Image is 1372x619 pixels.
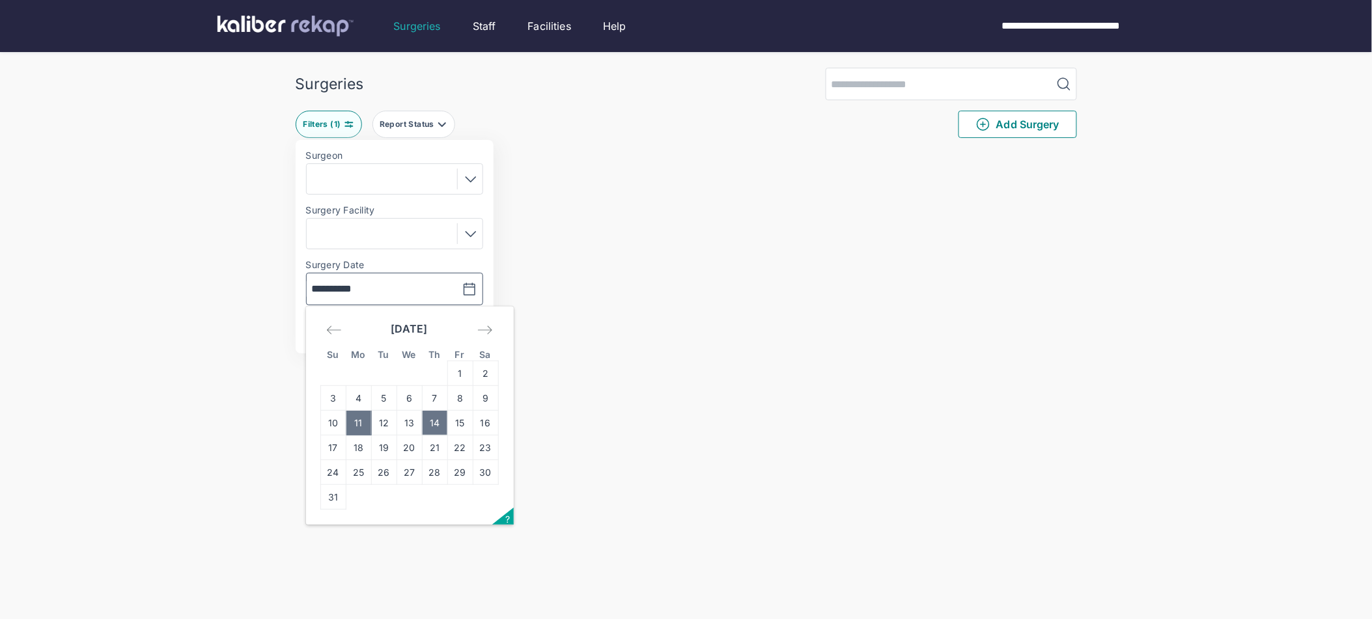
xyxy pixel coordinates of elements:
[296,75,364,93] div: Surgeries
[473,18,496,34] a: Staff
[306,260,483,270] label: Surgery Date
[402,349,416,360] small: We
[473,411,498,435] td: Saturday, August 16, 2025
[397,435,422,460] td: Wednesday, August 20, 2025
[378,349,389,360] small: Tu
[320,435,346,460] td: Sunday, August 17, 2025
[371,435,397,460] td: Tuesday, August 19, 2025
[394,18,441,34] a: Surgeries
[428,349,441,360] small: Th
[506,514,511,525] span: ?
[959,111,1077,138] button: Add Surgery
[447,460,473,485] td: Friday, August 29, 2025
[346,460,371,485] td: Monday, August 25, 2025
[479,349,491,360] small: Sa
[296,111,362,138] button: Filters (1)
[320,485,346,510] td: Sunday, August 31, 2025
[320,460,346,485] td: Sunday, August 24, 2025
[372,111,455,138] button: Report Status
[473,435,498,460] td: Saturday, August 23, 2025
[603,18,626,34] a: Help
[422,460,447,485] td: Thursday, August 28, 2025
[397,460,422,485] td: Wednesday, August 27, 2025
[528,18,572,34] a: Facilities
[473,460,498,485] td: Saturday, August 30, 2025
[1056,76,1072,92] img: MagnifyingGlass.1dc66aab.svg
[346,435,371,460] td: Monday, August 18, 2025
[447,411,473,435] td: Friday, August 15, 2025
[320,318,348,342] div: Move backward to switch to the previous month.
[471,318,499,342] div: Move forward to switch to the next month.
[327,349,339,360] small: Su
[380,119,437,130] div: Report Status
[455,349,465,360] small: Fr
[303,119,343,130] div: Filters ( 1 )
[447,361,473,386] td: Friday, August 1, 2025
[437,119,447,130] img: filter-caret-down-grey.b3560631.svg
[975,117,991,132] img: PlusCircleGreen.5fd88d77.svg
[447,435,473,460] td: Friday, August 22, 2025
[371,386,397,411] td: Tuesday, August 5, 2025
[344,119,354,130] img: faders-horizontal-teal.edb3eaa8.svg
[306,150,483,161] label: Surgeon
[320,386,346,411] td: Sunday, August 3, 2025
[473,386,498,411] td: Saturday, August 9, 2025
[391,322,428,335] strong: [DATE]
[346,386,371,411] td: Monday, August 4, 2025
[975,117,1059,132] span: Add Surgery
[492,508,514,525] button: Open the keyboard shortcuts panel.
[296,148,1077,164] div: 0 entries
[397,386,422,411] td: Wednesday, August 6, 2025
[371,460,397,485] td: Tuesday, August 26, 2025
[397,411,422,435] td: Wednesday, August 13, 2025
[422,435,447,460] td: Thursday, August 21, 2025
[422,411,447,435] td: Thursday, August 14, 2025
[346,411,371,435] td: Selected. Monday, August 11, 2025
[306,307,513,525] div: Calendar
[217,16,354,36] img: kaliber labs logo
[473,361,498,386] td: Saturday, August 2, 2025
[371,411,397,435] td: Tuesday, August 12, 2025
[320,411,346,435] td: Sunday, August 10, 2025
[447,386,473,411] td: Friday, August 8, 2025
[422,386,447,411] td: Thursday, August 7, 2025
[306,205,483,215] label: Surgery Facility
[351,349,366,360] small: Mo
